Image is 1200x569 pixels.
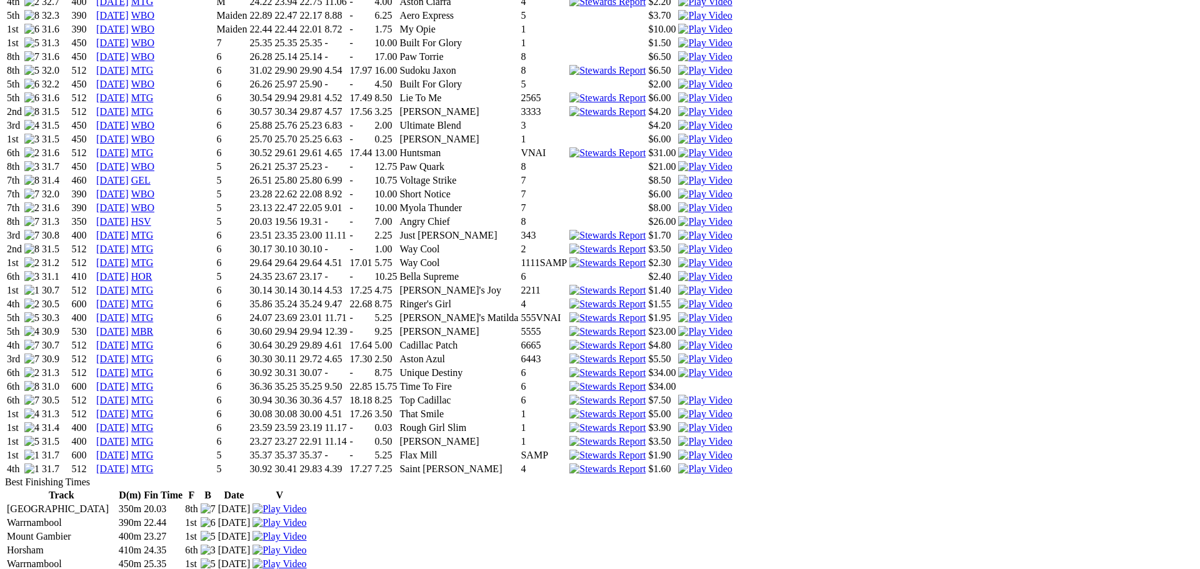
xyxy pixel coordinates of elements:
[131,436,154,447] a: MTG
[678,312,732,323] a: View replay
[678,216,732,227] img: Play Video
[399,51,519,63] td: Paw Torrie
[24,285,39,296] img: 1
[24,244,39,255] img: 8
[520,51,567,63] td: 8
[24,216,39,227] img: 7
[24,299,39,310] img: 2
[24,92,39,104] img: 6
[349,51,372,63] td: -
[520,64,567,77] td: 8
[71,78,95,91] td: 450
[678,161,732,172] a: Watch Replay on Watchdog
[96,422,129,433] a: [DATE]
[96,161,129,172] a: [DATE]
[569,285,646,296] img: Stewards Report
[131,134,154,144] a: WBO
[6,23,22,36] td: 1st
[24,340,39,351] img: 7
[678,24,732,34] a: Watch Replay on Watchdog
[96,285,129,295] a: [DATE]
[678,216,732,227] a: Watch Replay on Watchdog
[678,189,732,199] a: Watch Replay on Watchdog
[678,92,732,104] img: Play Video
[569,354,646,365] img: Stewards Report
[131,285,154,295] a: MTG
[678,422,732,433] img: Play Video
[249,64,272,77] td: 31.02
[216,37,248,49] td: 7
[96,408,129,419] a: [DATE]
[24,354,39,365] img: 7
[678,10,732,21] a: Watch Replay on Watchdog
[678,312,732,324] img: Play Video
[678,244,732,255] img: Play Video
[678,24,732,35] img: Play Video
[96,10,129,21] a: [DATE]
[569,367,646,379] img: Stewards Report
[299,23,322,36] td: 22.01
[324,78,347,91] td: -
[569,299,646,310] img: Stewards Report
[252,545,306,556] img: Play Video
[678,299,732,310] img: Play Video
[24,450,39,461] img: 1
[678,37,732,49] img: Play Video
[24,189,39,200] img: 7
[96,367,129,378] a: [DATE]
[678,175,732,186] a: Watch Replay on Watchdog
[678,463,732,475] img: Play Video
[216,51,248,63] td: 6
[131,422,154,433] a: MTG
[399,78,519,91] td: Built For Glory
[678,79,732,89] a: Watch Replay on Watchdog
[252,531,306,542] a: View replay
[96,395,129,405] a: [DATE]
[24,106,39,117] img: 8
[678,37,732,48] a: Watch Replay on Watchdog
[96,202,129,213] a: [DATE]
[131,354,154,364] a: MTG
[678,271,732,282] a: Watch Replay on Watchdog
[678,395,732,406] img: Play Video
[131,271,152,282] a: HOR
[131,395,154,405] a: MTG
[399,9,519,22] td: Aero Express
[324,23,347,36] td: 8.72
[349,37,372,49] td: -
[24,326,39,337] img: 4
[96,312,129,323] a: [DATE]
[96,450,129,460] a: [DATE]
[131,408,154,419] a: MTG
[24,395,39,406] img: 7
[96,271,129,282] a: [DATE]
[678,134,732,144] a: Watch Replay on Watchdog
[6,78,22,91] td: 5th
[374,9,397,22] td: 6.25
[299,64,322,77] td: 29.90
[131,51,154,62] a: WBO
[274,9,297,22] td: 22.47
[678,65,732,76] a: View replay
[131,106,154,117] a: MTG
[569,230,646,241] img: Stewards Report
[678,450,732,460] a: View replay
[131,244,154,254] a: MTG
[678,65,732,76] img: Play Video
[678,285,732,296] img: Play Video
[131,24,154,34] a: WBO
[96,106,129,117] a: [DATE]
[678,134,732,145] img: Play Video
[678,230,732,240] a: View replay
[678,106,732,117] a: View replay
[131,312,154,323] a: MTG
[24,134,39,145] img: 3
[569,436,646,447] img: Stewards Report
[324,9,347,22] td: 8.88
[374,37,397,49] td: 10.00
[96,257,129,268] a: [DATE]
[678,92,732,103] a: View replay
[678,161,732,172] img: Play Video
[24,24,39,35] img: 6
[678,354,732,364] a: View replay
